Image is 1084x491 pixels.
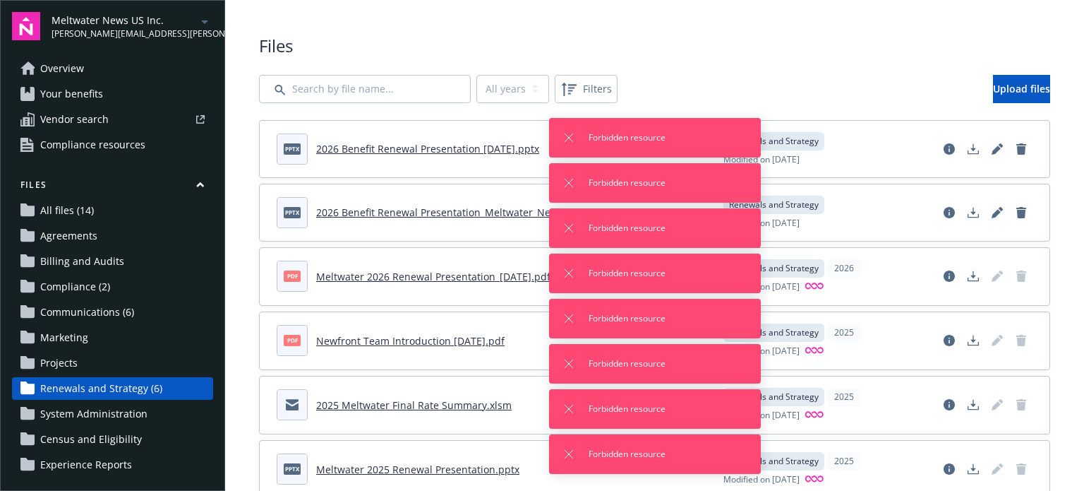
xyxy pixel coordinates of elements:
span: Upload files [993,82,1050,95]
button: Dismiss notification [560,265,577,282]
a: Your benefits [12,83,213,105]
a: Compliance resources [12,134,213,156]
span: Marketing [40,326,88,349]
span: pptx [284,207,301,218]
span: Overview [40,57,84,80]
span: Census and Eligibility [40,428,142,451]
span: Modified on [DATE] [723,217,800,230]
span: Modified on [DATE] [723,473,800,487]
span: Filters [583,81,612,96]
span: System Administration [40,403,147,425]
span: Experience Reports [40,454,132,476]
span: pptx [284,463,301,474]
span: Compliance (2) [40,276,110,298]
a: Projects [12,352,213,374]
span: Edit document [986,458,1008,480]
a: Census and Eligibility [12,428,213,451]
span: Delete document [1010,329,1032,352]
span: Communications (6) [40,301,134,324]
a: Download document [962,201,984,224]
a: arrowDropDown [196,13,213,30]
a: Meltwater 2025 Renewal Presentation.pptx [316,463,519,476]
span: Edit document [986,394,1008,416]
span: Your benefits [40,83,103,105]
span: Vendor search [40,108,109,131]
a: All files (14) [12,199,213,222]
span: Compliance resources [40,134,145,156]
span: Forbidden resource [589,131,666,144]
button: Meltwater News US Inc.[PERSON_NAME][EMAIL_ADDRESS][PERSON_NAME][DOMAIN_NAME]arrowDropDown [52,12,213,40]
a: 2026 Benefit Renewal Presentation [DATE].pptx [316,142,539,155]
span: Delete document [1010,458,1032,480]
a: View file details [938,329,960,352]
span: Renewals and Strategy [729,135,819,148]
a: Edit document [986,201,1008,224]
span: Edit document [986,329,1008,352]
span: Modified on [DATE] [723,153,800,166]
a: Meltwater 2026 Renewal Presentation_[DATE].pdf [316,270,550,283]
span: Meltwater News US Inc. [52,13,196,28]
a: Marketing [12,326,213,349]
span: Forbidden resource [589,177,666,189]
a: View file details [938,201,960,224]
div: 2025 [827,388,861,406]
a: Overview [12,57,213,80]
span: Renewals and Strategy [729,199,819,211]
span: Filters [558,78,615,100]
input: Search by file name... [259,75,471,103]
button: Dismiss notification [560,220,577,237]
span: Delete document [1010,265,1032,288]
span: Renewals and Strategy [729,455,819,468]
a: Vendor search [12,108,213,131]
span: Edit document [986,265,1008,288]
a: Communications (6) [12,301,213,324]
div: 2025 [827,452,861,471]
span: pdf [284,335,301,345]
a: Agreements [12,225,213,247]
a: Download document [962,458,984,480]
a: Edit document [986,138,1008,160]
span: Forbidden resource [589,312,666,325]
a: View file details [938,265,960,288]
a: Delete document [1010,201,1032,224]
span: Forbidden resource [589,267,666,280]
span: pdf [284,271,301,281]
span: Forbidden resource [589,357,666,370]
span: Projects [40,352,78,374]
div: 2025 [827,324,861,342]
span: Renewals and Strategy [729,391,819,403]
span: Files [259,34,1050,58]
button: Dismiss notification [560,355,577,372]
a: View file details [938,138,960,160]
a: Billing and Audits [12,250,213,273]
span: Billing and Audits [40,250,124,273]
a: Download document [962,265,984,288]
span: Forbidden resource [589,448,666,461]
a: System Administration [12,403,213,425]
a: Experience Reports [12,454,213,476]
button: Dismiss notification [560,310,577,327]
a: Newfront Team Introduction [DATE].pdf [316,334,505,348]
span: Forbidden resource [589,222,666,235]
span: Forbidden resource [589,403,666,415]
span: [PERSON_NAME][EMAIL_ADDRESS][PERSON_NAME][DOMAIN_NAME] [52,28,196,40]
span: All files (14) [40,199,94,222]
span: Renewals and Strategy [729,262,819,275]
a: Download document [962,138,984,160]
span: Modified on [DATE] [723,280,800,294]
span: Modified on [DATE] [723,345,800,358]
a: Delete document [1010,138,1032,160]
a: Download document [962,394,984,416]
span: Delete document [1010,394,1032,416]
button: Files [12,179,213,196]
a: View file details [938,394,960,416]
span: pptx [284,143,301,154]
a: View file details [938,458,960,480]
span: Renewals and Strategy (6) [40,377,162,400]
